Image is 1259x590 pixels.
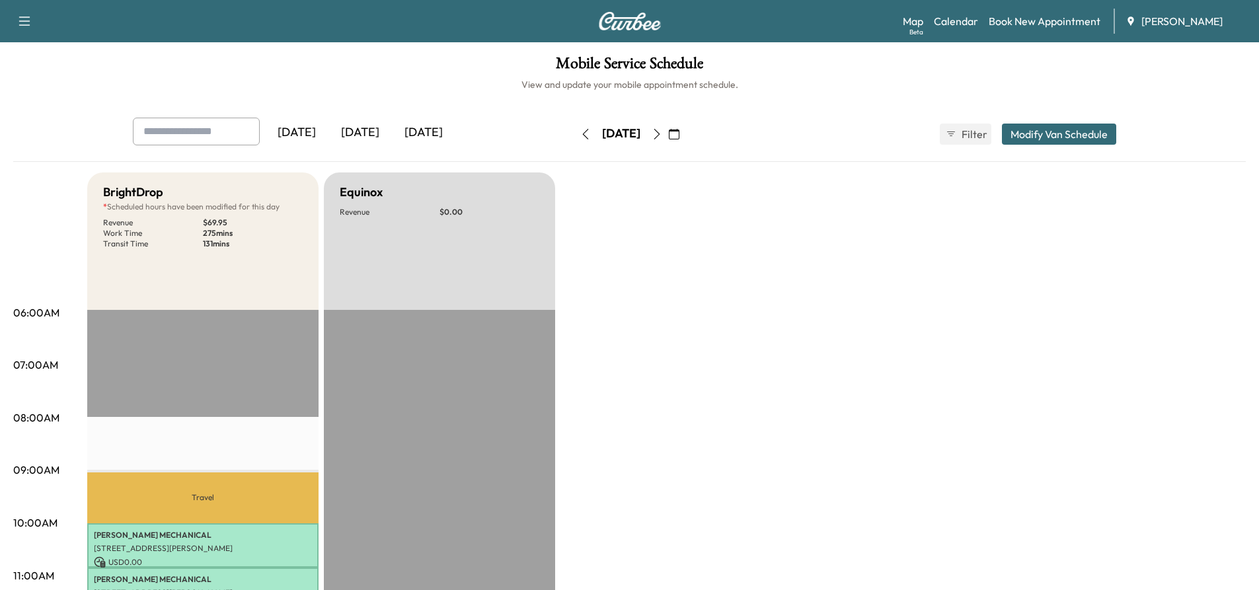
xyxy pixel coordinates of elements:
p: Revenue [103,217,203,228]
p: Scheduled hours have been modified for this day [103,202,303,212]
p: USD 0.00 [94,556,312,568]
p: Travel [87,472,319,523]
p: 09:00AM [13,462,59,478]
p: Work Time [103,228,203,239]
p: $ 0.00 [439,207,539,217]
button: Modify Van Schedule [1002,124,1116,145]
p: [PERSON_NAME] MECHANICAL [94,574,312,585]
p: [PERSON_NAME] MECHANICAL [94,530,312,540]
p: 06:00AM [13,305,59,320]
span: [PERSON_NAME] [1141,13,1223,29]
a: Book New Appointment [989,13,1100,29]
p: 131 mins [203,239,303,249]
h5: Equinox [340,183,383,202]
h5: BrightDrop [103,183,163,202]
button: Filter [940,124,991,145]
div: [DATE] [392,118,455,148]
p: [STREET_ADDRESS][PERSON_NAME] [94,543,312,554]
span: Filter [962,126,985,142]
h6: View and update your mobile appointment schedule. [13,78,1246,91]
p: Transit Time [103,239,203,249]
p: 11:00AM [13,568,54,583]
div: [DATE] [328,118,392,148]
p: 275 mins [203,228,303,239]
p: 10:00AM [13,515,57,531]
a: Calendar [934,13,978,29]
h1: Mobile Service Schedule [13,55,1246,78]
a: MapBeta [903,13,923,29]
p: $ 69.95 [203,217,303,228]
div: Beta [909,27,923,37]
div: [DATE] [602,126,640,142]
p: 08:00AM [13,410,59,425]
p: 07:00AM [13,357,58,373]
p: Revenue [340,207,439,217]
img: Curbee Logo [598,12,662,30]
div: [DATE] [265,118,328,148]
